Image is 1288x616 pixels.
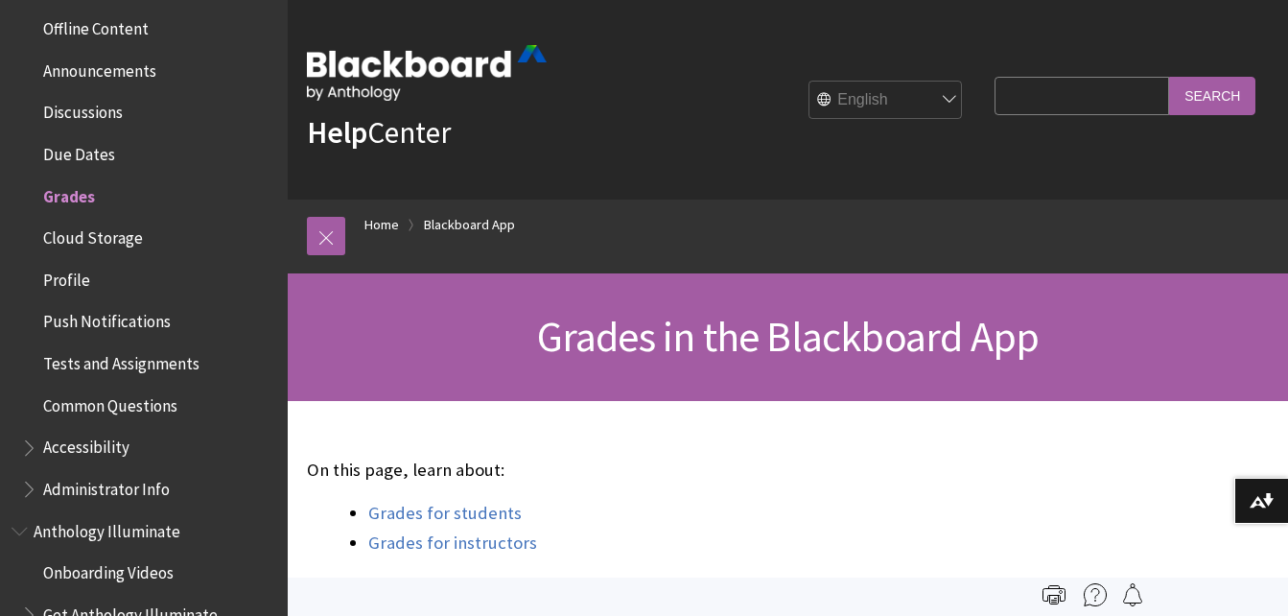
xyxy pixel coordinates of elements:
span: Anthology Illuminate [34,515,180,541]
span: Push Notifications [43,306,171,332]
a: Grades for students [368,502,522,525]
span: Accessibility [43,432,129,458]
span: Offline Content [43,12,149,38]
a: Home [364,213,399,237]
span: Onboarding Videos [43,557,174,583]
span: Administrator Info [43,473,170,499]
span: Profile [43,264,90,290]
img: Print [1042,583,1066,606]
span: Discussions [43,96,123,122]
img: Follow this page [1121,583,1144,606]
span: Common Questions [43,390,177,415]
img: Blackboard by Anthology [307,45,547,101]
a: Blackboard App [424,213,515,237]
img: More help [1084,583,1107,606]
input: Search [1169,77,1255,114]
span: Tests and Assignments [43,347,199,373]
span: Announcements [43,55,156,81]
strong: Help [307,113,367,152]
a: Grades for instructors [368,532,537,555]
span: Due Dates [43,138,115,164]
span: Cloud Storage [43,222,143,248]
select: Site Language Selector [809,82,963,120]
span: Grades in the Blackboard App [537,310,1040,363]
a: HelpCenter [307,113,451,152]
span: Grades [43,180,95,206]
p: On this page, learn about: [307,458,985,483]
